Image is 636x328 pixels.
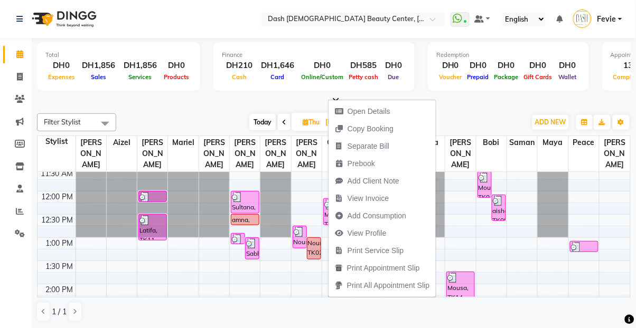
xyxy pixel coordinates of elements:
[230,136,260,171] span: [PERSON_NAME]
[492,195,506,220] div: aisha, TK08, 12:05 PM-12:40 PM, Basic Manicure (DH65)
[161,60,192,72] div: DH0
[44,261,76,272] div: 1:30 PM
[348,123,394,134] span: Copy Booking
[465,73,492,81] span: Prepaid
[45,51,192,60] div: Total
[300,118,322,126] span: Thu
[348,210,406,221] span: Add Consumption
[573,9,592,28] img: Fevie
[478,172,491,197] div: Mouna, TK04, 11:35 AM-12:10 PM, Basic Manicure (DH65)
[507,136,537,149] span: Saman
[292,136,322,171] span: [PERSON_NAME]
[348,193,389,204] span: View Invoice
[257,60,298,72] div: DH1,646
[137,136,167,171] span: [PERSON_NAME]
[600,136,630,171] span: [PERSON_NAME]
[298,60,346,72] div: DH0
[445,136,475,171] span: [PERSON_NAME]
[538,136,568,149] span: Maya
[44,238,76,249] div: 1:00 PM
[161,73,192,81] span: Products
[44,284,76,295] div: 2:00 PM
[476,136,507,149] span: Bobi
[293,226,306,248] div: Noura, TK13, 12:45 PM-01:15 PM, Feet Massage 30 mins (DH90)
[521,60,555,72] div: DH0
[322,136,352,149] span: Grace
[307,238,321,259] div: Noura, TK02, 01:00 PM-01:30 PM, Feet Massage 30 mins
[386,73,402,81] span: Due
[76,136,106,171] span: [PERSON_NAME]
[52,306,67,317] span: 1 / 1
[335,282,343,290] img: printall.png
[126,73,155,81] span: Services
[231,215,259,225] div: amna, TK01, 12:30 PM-12:45 PM, Face lifting massage 15 min
[569,136,599,149] span: Peace
[347,263,420,274] span: Print Appointment Slip
[27,4,99,34] img: logo
[229,73,249,81] span: Cash
[39,168,76,179] div: 11:30 AM
[492,73,521,81] span: Package
[535,118,566,126] span: ADD NEW
[348,106,390,117] span: Open Details
[222,60,257,72] div: DH210
[465,60,492,72] div: DH0
[570,242,598,252] div: Latifa, TK11, 01:05 PM-01:20 PM, Feet Scrub (DH40)
[348,141,389,152] span: Separate Bill
[44,118,81,126] span: Filter Stylist
[268,73,287,81] span: Card
[298,73,346,81] span: Online/Custom
[38,136,76,147] div: Stylist
[40,215,76,226] div: 12:30 PM
[492,60,521,72] div: DH0
[597,14,616,25] span: Fevie
[555,60,581,72] div: DH0
[436,73,465,81] span: Voucher
[532,115,569,130] button: ADD NEW
[436,51,581,60] div: Redemption
[78,60,119,72] div: DH1,856
[246,238,259,259] div: Sabha, TK10, 01:00 PM-01:30 PM, Long hair under midback - Aloevera, Banana, Coffee Mask, Protein,...
[347,280,429,291] span: Print All Appointment Slip
[139,191,166,201] div: [PERSON_NAME], TK05, 12:00 PM-12:15 PM, Hand Nail Polish (DH35)
[447,272,474,298] div: Mousa, TK14, 01:45 PM-02:20 PM, Normal Hair Wash
[119,60,161,72] div: DH1,856
[348,158,375,169] span: Prebook
[381,60,406,72] div: DH0
[260,136,291,171] span: [PERSON_NAME]
[436,60,465,72] div: DH0
[556,73,579,81] span: Wallet
[322,114,375,130] input: 2025-09-18
[348,245,404,256] span: Print Service Slip
[346,60,381,72] div: DH585
[324,199,337,225] div: Mouna, TK04, 12:10 PM-12:45 PM, Basic Pedicure (DH75)
[107,136,137,149] span: Aizel
[348,176,399,187] span: Add Client Note
[521,73,555,81] span: Gift Cards
[222,51,406,60] div: Finance
[249,114,276,130] span: Today
[346,73,381,81] span: Petty cash
[139,215,166,240] div: Latifa, TK11, 12:30 PM-01:05 PM, Basic Manicure (DH65)
[348,228,387,239] span: View Profile
[231,191,259,213] div: Sultana, TK06, 12:00 PM-12:30 PM, Long hair under midback - Aloevera, Banana, Coffee Mask, Protei...
[199,136,229,171] span: [PERSON_NAME]
[335,264,343,272] img: printapt.png
[45,73,78,81] span: Expenses
[231,234,245,244] div: amna, TK12, 12:55 PM-01:10 PM, Face lifting massage 15 min (DH55)
[88,73,109,81] span: Sales
[45,60,78,72] div: DH0
[168,136,198,149] span: Mariel
[40,191,76,202] div: 12:00 PM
